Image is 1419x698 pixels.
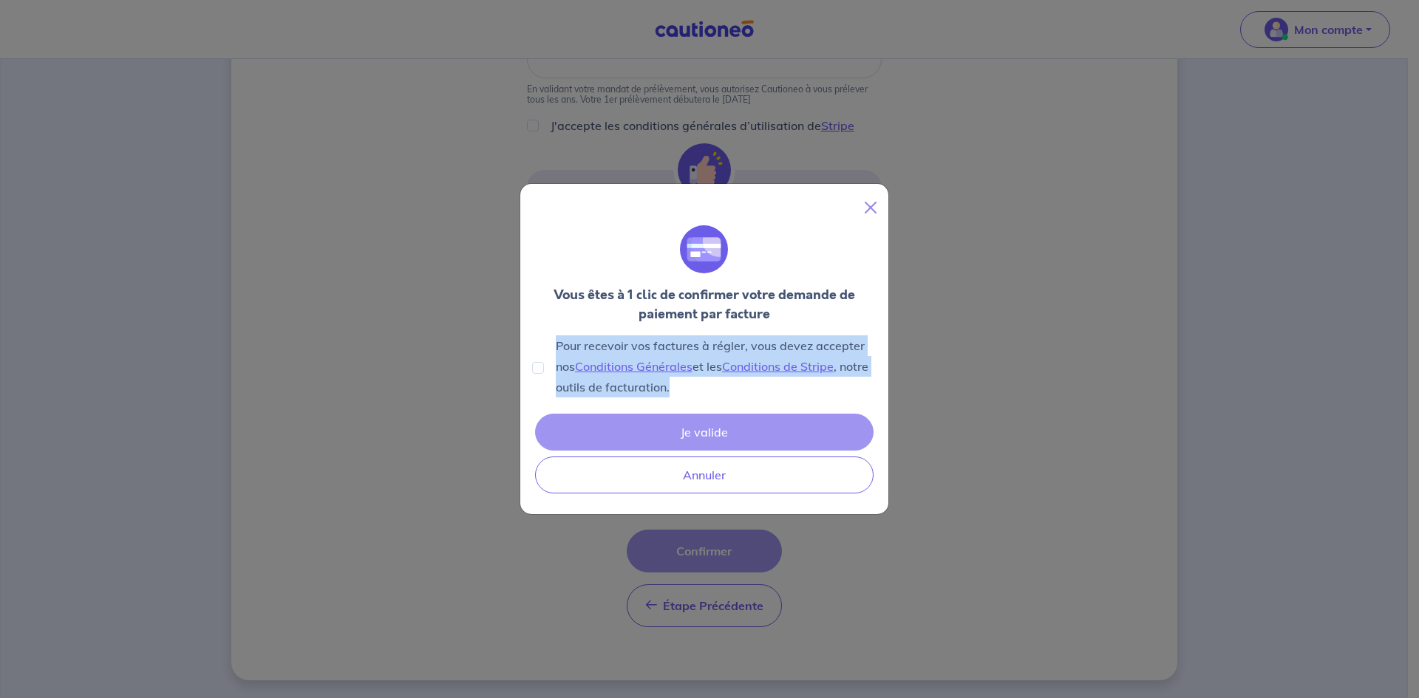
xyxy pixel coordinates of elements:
button: Annuler [535,456,874,493]
p: Vous êtes à 1 clic de confirmer votre demande de paiement par facture [532,285,877,324]
button: Close [859,196,882,219]
a: Conditions de Stripe [722,359,834,374]
p: Pour recevoir vos factures à régler, vous devez accepter nos et les , notre outils de facturation. [556,335,877,397]
a: Conditions Générales [575,359,693,374]
img: illu_payment.svg [680,225,728,273]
